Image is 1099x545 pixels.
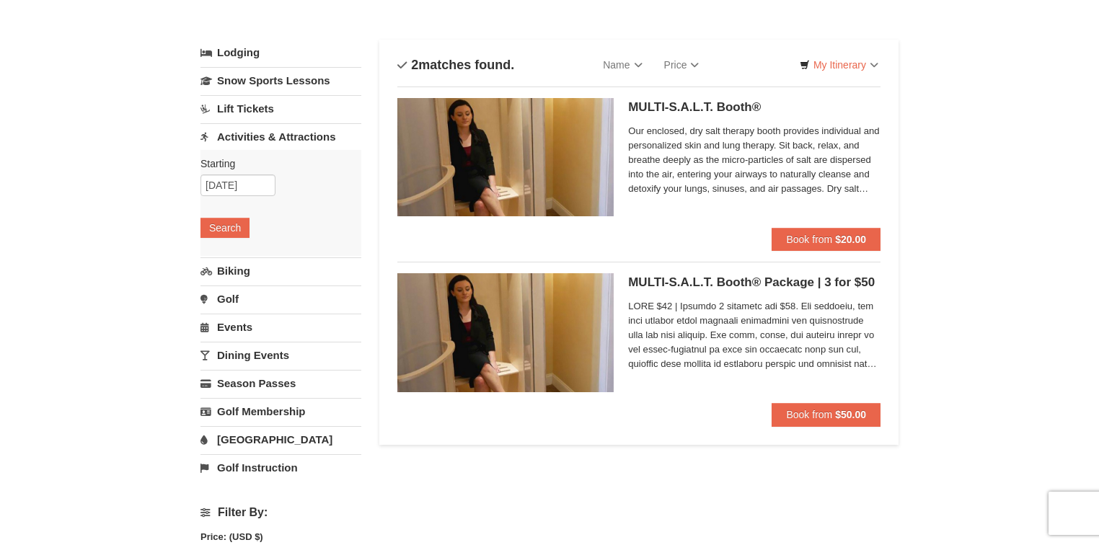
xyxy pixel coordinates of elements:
strong: Price: (USD $) [200,531,263,542]
a: My Itinerary [790,54,888,76]
a: [GEOGRAPHIC_DATA] [200,426,361,453]
button: Book from $50.00 [772,403,880,426]
img: 6619873-585-86820cc0.jpg [397,273,614,391]
span: Our enclosed, dry salt therapy booth provides individual and personalized skin and lung therapy. ... [628,124,880,196]
h4: matches found. [397,58,514,72]
a: Golf [200,285,361,312]
h5: MULTI-S.A.L.T. Booth® [628,100,880,115]
a: Price [653,50,710,79]
h4: Filter By: [200,506,361,519]
a: Golf Membership [200,398,361,425]
a: Snow Sports Lessons [200,67,361,94]
a: Lodging [200,40,361,66]
span: LORE $42 | Ipsumdo 2 sitametc adi $58. Eli seddoeiu, tem inci utlabor etdol magnaali enimadmini v... [628,299,880,371]
span: Book from [786,234,832,245]
img: 6619873-480-72cc3260.jpg [397,98,614,216]
a: Name [592,50,653,79]
a: Events [200,314,361,340]
a: Dining Events [200,342,361,368]
span: Book from [786,409,832,420]
span: 2 [411,58,418,72]
button: Book from $20.00 [772,228,880,251]
a: Lift Tickets [200,95,361,122]
strong: $50.00 [835,409,866,420]
strong: $20.00 [835,234,866,245]
a: Golf Instruction [200,454,361,481]
label: Starting [200,156,350,171]
a: Season Passes [200,370,361,396]
a: Biking [200,257,361,284]
h5: MULTI-S.A.L.T. Booth® Package | 3 for $50 [628,275,880,290]
button: Search [200,218,250,238]
a: Activities & Attractions [200,123,361,150]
